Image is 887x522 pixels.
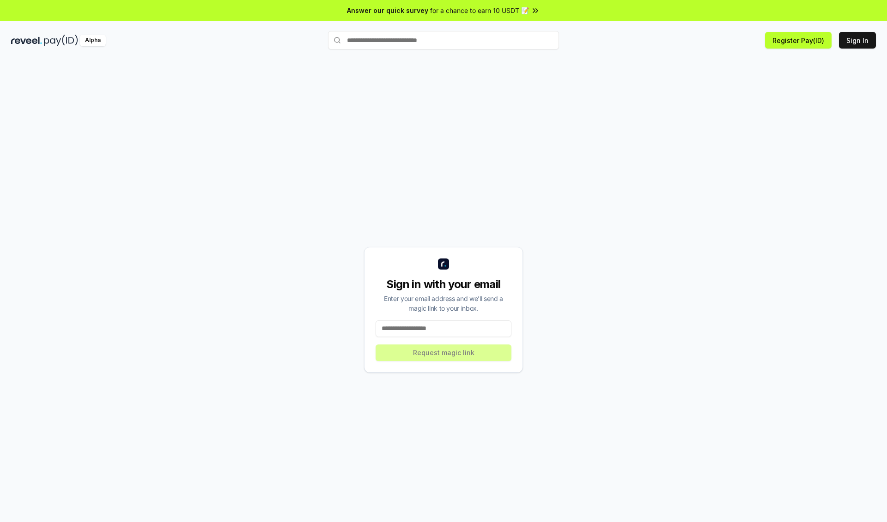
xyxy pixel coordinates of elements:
img: reveel_dark [11,35,42,46]
div: Enter your email address and we’ll send a magic link to your inbox. [376,294,511,313]
button: Register Pay(ID) [765,32,832,49]
span: for a chance to earn 10 USDT 📝 [430,6,529,15]
button: Sign In [839,32,876,49]
span: Answer our quick survey [347,6,428,15]
img: logo_small [438,258,449,270]
img: pay_id [44,35,78,46]
div: Sign in with your email [376,277,511,292]
div: Alpha [80,35,106,46]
